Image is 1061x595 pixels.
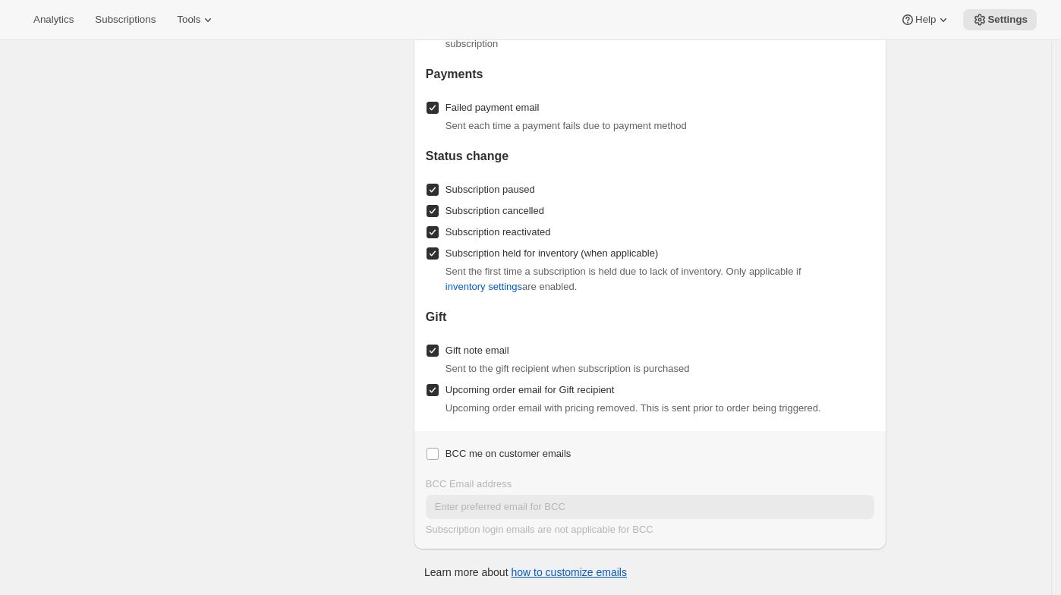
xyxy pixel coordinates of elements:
[177,14,200,26] span: Tools
[445,384,615,395] span: Upcoming order email for Gift recipient
[436,275,531,299] button: inventory settings
[445,205,544,216] span: Subscription cancelled
[426,478,512,490] span: BCC Email address
[445,266,801,292] span: Sent the first time a subscription is held due to lack of inventory. Only applicable if are enabled.
[426,149,874,164] h2: Status change
[445,279,522,294] span: inventory settings
[445,402,821,414] span: Upcoming order email with pricing removed. This is sent prior to order being triggered.
[915,14,936,26] span: Help
[445,226,551,238] span: Subscription reactivated
[445,184,535,195] span: Subscription paused
[24,9,83,30] button: Analytics
[426,310,874,325] h2: Gift
[426,67,874,82] h2: Payments
[86,9,165,30] button: Subscriptions
[445,363,690,374] span: Sent to the gift recipient when subscription is purchased
[168,9,225,30] button: Tools
[426,495,874,519] input: Enter preferred email for BCC
[891,9,960,30] button: Help
[987,14,1028,26] span: Settings
[445,102,540,113] span: Failed payment email
[33,14,74,26] span: Analytics
[426,524,653,535] span: Subscription login emails are not applicable for BCC
[445,448,571,459] span: BCC me on customer emails
[445,345,509,356] span: Gift note email
[95,14,156,26] span: Subscriptions
[511,566,627,578] a: how to customize emails
[424,565,627,580] p: Learn more about
[963,9,1037,30] button: Settings
[445,247,658,259] span: Subscription held for inventory (when applicable)
[445,120,687,131] span: Sent each time a payment fails due to payment method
